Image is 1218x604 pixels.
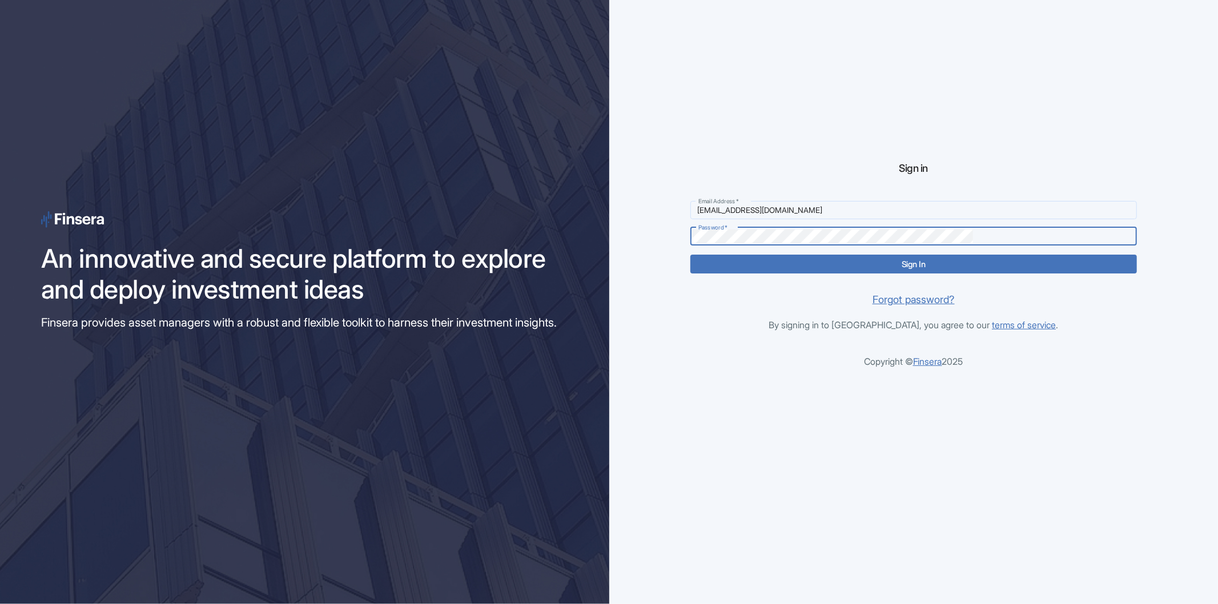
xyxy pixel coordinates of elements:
[690,162,1137,175] h1: Sign in
[690,319,1137,332] p: By signing in to [GEOGRAPHIC_DATA], you agree to our .
[690,292,1137,307] a: Forgot password?
[41,211,104,228] img: logo-signup.svg
[698,198,739,206] label: Email Address
[41,243,568,305] p: An innovative and secure platform to explore and deploy investment ideas
[992,320,1056,331] a: terms of service
[698,224,727,232] label: Password
[690,255,1137,273] button: Sign In
[913,356,942,367] a: Finsera
[690,355,1137,369] p: Copyright © 2025
[41,314,568,332] h6: Finsera provides asset managers with a robust and flexible toolkit to harness their investment in...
